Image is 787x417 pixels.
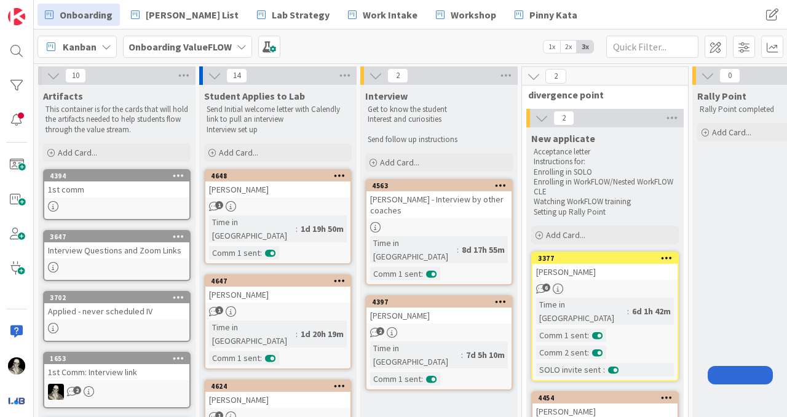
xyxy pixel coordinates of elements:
div: Time in [GEOGRAPHIC_DATA] [209,320,296,347]
a: 4648[PERSON_NAME]Time in [GEOGRAPHIC_DATA]:1d 19h 50mComm 1 sent: [204,169,352,264]
span: 2 [387,68,408,83]
p: This container is for the cards that will hold the artifacts needed to help students flow through... [45,105,188,135]
div: Comm 1 sent [536,328,587,342]
span: : [587,346,589,359]
div: 4397 [372,298,512,306]
div: 4454 [532,392,678,403]
div: 4624 [211,382,350,391]
span: 2 [376,327,384,335]
a: Workshop [429,4,504,26]
div: 4648 [211,172,350,180]
p: Send follow up instructions [368,135,510,145]
div: 4563 [366,180,512,191]
div: Comm 1 sent [209,351,260,365]
div: Applied - never scheduled IV [44,303,189,319]
div: 4647[PERSON_NAME] [205,276,350,303]
div: 3647 [50,232,189,241]
span: Onboarding [60,7,113,22]
div: 4648[PERSON_NAME] [205,170,350,197]
span: : [457,243,459,256]
p: Interest and curiosities [368,114,510,124]
a: Pinny Kata [507,4,585,26]
span: : [260,246,262,260]
img: WS [48,384,64,400]
div: 1st comm [44,181,189,197]
div: Time in [GEOGRAPHIC_DATA] [370,236,457,263]
div: 3377 [532,253,678,264]
div: [PERSON_NAME] [205,392,350,408]
div: 4563 [372,181,512,190]
span: Add Card... [58,147,97,158]
img: WS [8,357,25,375]
div: Comm 1 sent [370,372,421,386]
div: 1d 20h 19m [298,327,347,341]
span: : [587,328,589,342]
div: [PERSON_NAME] [366,308,512,324]
p: Acceptance letter [534,147,676,157]
span: Pinny Kata [529,7,577,22]
div: [PERSON_NAME] - Interview by other coaches [366,191,512,218]
div: 43941st comm [44,170,189,197]
div: 4624[PERSON_NAME] [205,381,350,408]
div: 1d 19h 50m [298,222,347,236]
div: Time in [GEOGRAPHIC_DATA] [536,298,627,325]
span: : [260,351,262,365]
span: : [296,222,298,236]
div: Comm 1 sent [209,246,260,260]
a: Lab Strategy [250,4,337,26]
span: 2 [545,69,566,84]
span: Student Applies to Lab [204,90,305,102]
span: Workshop [451,7,496,22]
p: Enrolling in WorkFLOW/Nested WorkFLOW CLE [534,177,676,197]
div: WS [44,384,189,400]
span: [PERSON_NAME] List [146,7,239,22]
div: 4394 [44,170,189,181]
a: Work Intake [341,4,425,26]
a: 3702Applied - never scheduled IV [43,291,191,342]
div: Comm 1 sent [370,267,421,280]
span: Work Intake [363,7,417,22]
div: SOLO invite sent [536,363,603,376]
div: 7d 5h 10m [463,348,508,362]
div: 4647 [205,276,350,287]
span: 1 [215,201,223,209]
span: 6 [542,284,550,292]
div: 16531st Comm: Interview link [44,353,189,380]
p: Interview set up [207,125,349,135]
span: New applicate [531,132,595,145]
span: Artifacts [43,90,83,102]
span: divergence point [528,89,673,101]
a: 43941st comm [43,169,191,220]
span: : [421,267,423,280]
span: : [603,363,605,376]
a: [PERSON_NAME] List [124,4,246,26]
div: 3702 [44,292,189,303]
div: 8d 17h 55m [459,243,508,256]
span: : [627,304,629,318]
span: Rally Point [697,90,746,102]
span: Interview [365,90,408,102]
div: 4624 [205,381,350,392]
span: Add Card... [219,147,258,158]
div: 4454 [538,394,678,402]
div: 3647 [44,231,189,242]
a: 16531st Comm: Interview linkWS [43,352,191,408]
p: Instructions for: [534,157,676,167]
span: Add Card... [546,229,585,240]
div: 3702 [50,293,189,302]
span: : [461,348,463,362]
div: 4563[PERSON_NAME] - Interview by other coaches [366,180,512,218]
img: Visit kanbanzone.com [8,8,25,25]
div: 3377[PERSON_NAME] [532,253,678,280]
b: Onboarding ValueFLOW [129,41,232,53]
div: 1653 [44,353,189,364]
div: Interview Questions and Zoom Links [44,242,189,258]
div: 3647Interview Questions and Zoom Links [44,231,189,258]
span: Kanban [63,39,97,54]
div: [PERSON_NAME] [532,264,678,280]
div: 1st Comm: Interview link [44,364,189,380]
div: [PERSON_NAME] [205,181,350,197]
span: 14 [226,68,247,83]
div: 1653 [50,354,189,363]
span: 3x [577,41,593,53]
